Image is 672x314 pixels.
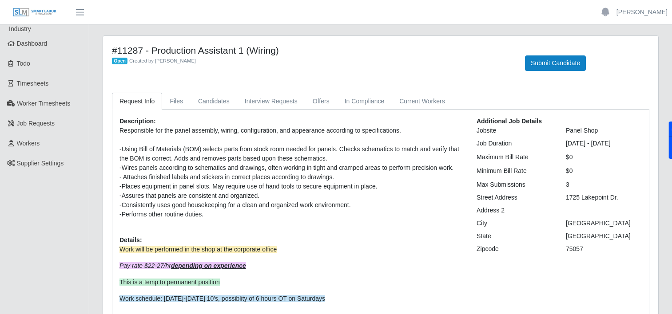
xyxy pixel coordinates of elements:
[119,246,277,253] span: Work will be performed in the shop at the corporate office
[17,80,49,87] span: Timesheets
[559,232,648,241] div: [GEOGRAPHIC_DATA]
[470,232,559,241] div: State
[162,93,191,110] a: Files
[559,166,648,176] div: $0
[119,279,220,286] span: This is a temp to permanent position
[305,93,337,110] a: Offers
[559,219,648,228] div: [GEOGRAPHIC_DATA]
[470,126,559,135] div: Jobsite
[470,180,559,189] div: Max Submissions
[559,244,648,254] div: 75057
[17,100,70,107] span: Worker Timesheets
[559,180,648,189] div: 3
[119,295,325,302] span: Work schedule: [DATE]-[DATE] 10's, possiblity of 6 hours OT on Saturdays
[17,160,64,167] span: Supplier Settings
[119,182,463,191] div: -Places equipment in panel slots. May require use of hand tools to secure equipment in place.
[119,200,463,210] div: -Consistently uses good housekeeping for a clean and organized work environment.
[470,139,559,148] div: Job Duration
[191,93,237,110] a: Candidates
[392,93,452,110] a: Current Workers
[559,153,648,162] div: $0
[112,45,512,56] h4: #11287 - Production Assistant 1 (Wiring)
[119,210,463,219] div: -Performs other routine duties.
[129,58,196,63] span: Created by [PERSON_NAME]
[119,173,463,182] div: - Attaches finished labels and stickers in correct places according to drawings.
[112,58,127,65] span: Open
[559,193,648,202] div: 1725 Lakepoint Dr.
[470,153,559,162] div: Maximum Bill Rate
[12,8,57,17] img: SLM Logo
[470,193,559,202] div: Street Address
[559,139,648,148] div: [DATE] - [DATE]
[17,40,48,47] span: Dashboard
[477,118,542,125] b: Additional Job Details
[470,219,559,228] div: City
[119,126,463,135] div: Responsible for the panel assembly, wiring, configuration, and appearance according to specificat...
[171,262,246,269] strong: depending on experience
[119,191,463,200] div: -Assures that panels are consistent and organized.
[337,93,392,110] a: In Compliance
[559,126,648,135] div: Panel Shop
[470,206,559,215] div: Address 2
[9,25,31,32] span: Industry
[525,55,586,71] button: Submit Candidate
[470,244,559,254] div: Zipcode
[616,8,668,17] a: [PERSON_NAME]
[470,166,559,176] div: Minimum Bill Rate
[17,60,30,67] span: Todo
[119,163,463,173] div: -Wires panels according to schematics and drawings, often working in tight and cramped areas to p...
[119,118,156,125] b: Description:
[119,262,246,269] em: Pay rate $22-27/hr
[237,93,305,110] a: Interview Requests
[112,93,162,110] a: Request Info
[119,145,463,163] div: -Using Bill of Materials (BOM) selects parts from stock room needed for panels. Checks schematics...
[17,120,55,127] span: Job Requests
[17,140,40,147] span: Workers
[119,236,142,243] b: Details:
